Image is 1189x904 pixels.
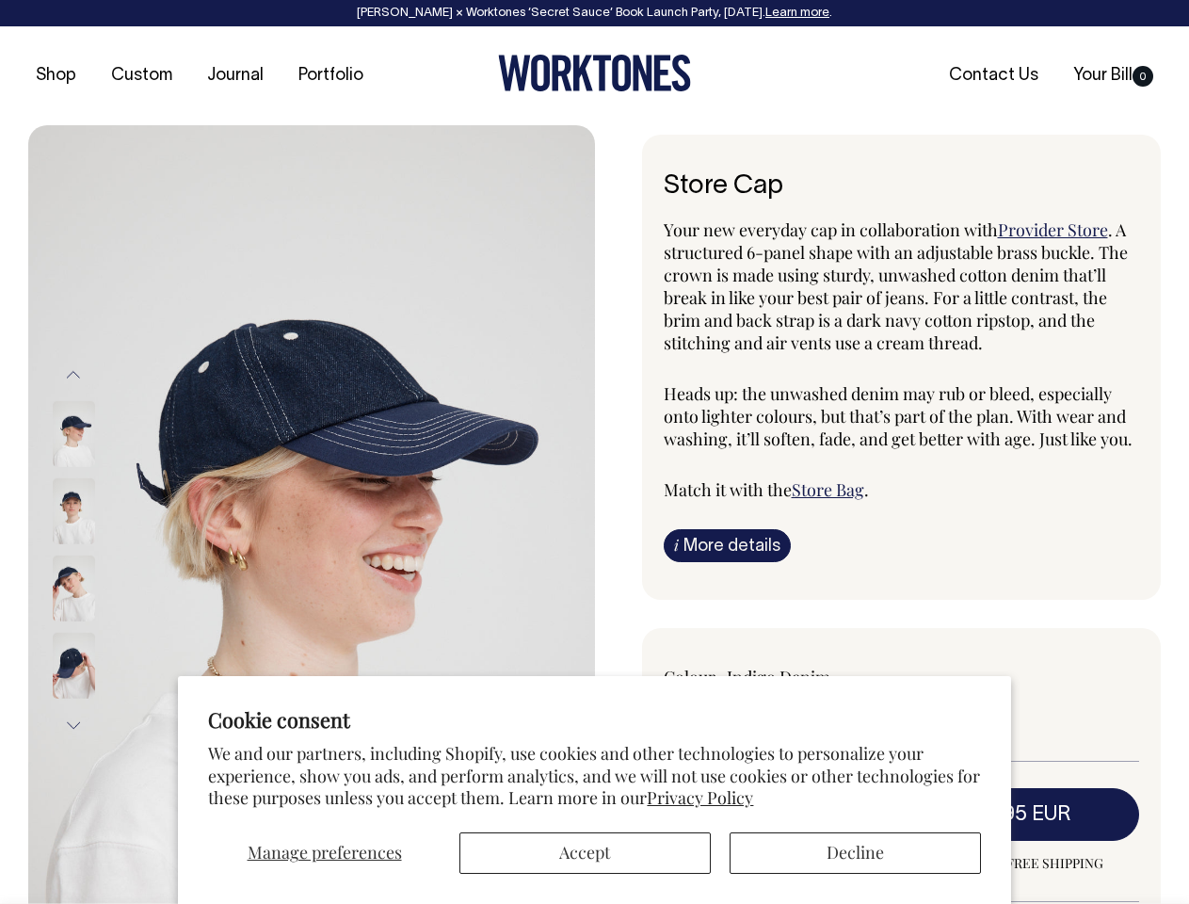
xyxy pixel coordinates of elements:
img: Store Cap [53,401,95,467]
button: Previous [59,354,88,396]
span: . A structured 6-panel shape with an adjustable brass buckle. The crown is made using sturdy, unw... [664,218,1128,354]
a: Your Bill0 [1066,60,1161,91]
a: Provider Store [998,218,1108,241]
a: Shop [28,60,84,91]
a: Learn more [765,8,829,19]
h2: Cookie consent [208,706,980,733]
a: Journal [200,60,271,91]
span: €34,95 EUR [958,805,1071,824]
p: We and our partners, including Shopify, use cookies and other technologies to personalize your ex... [208,743,980,809]
button: Next [59,704,88,747]
span: Your new everyday cap in collaboration with [664,218,998,241]
button: Decline [730,832,981,874]
label: Indigo Denim [727,666,830,688]
span: 0 [1133,66,1153,87]
a: Contact Us [941,60,1046,91]
span: • [715,666,723,688]
span: Heads up: the unwashed denim may rub or bleed, especially onto lighter colours, but that’s part o... [664,382,1133,450]
div: [PERSON_NAME] × Worktones ‘Secret Sauce’ Book Launch Party, [DATE]. . [19,7,1170,20]
a: Privacy Policy [647,786,753,809]
a: Store Bag [792,478,864,501]
a: Custom [104,60,180,91]
div: Colour [664,666,854,688]
span: Match it with the . [664,478,869,501]
a: Portfolio [291,60,371,91]
img: Store Cap [53,633,95,699]
span: Manage preferences [248,841,402,864]
img: Store Cap [53,556,95,621]
img: Store Cap [53,478,95,544]
button: Manage preferences [208,832,440,874]
button: Accept [459,832,711,874]
h6: Store Cap [664,172,1140,202]
a: iMore details [664,529,791,562]
span: i [674,535,679,555]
